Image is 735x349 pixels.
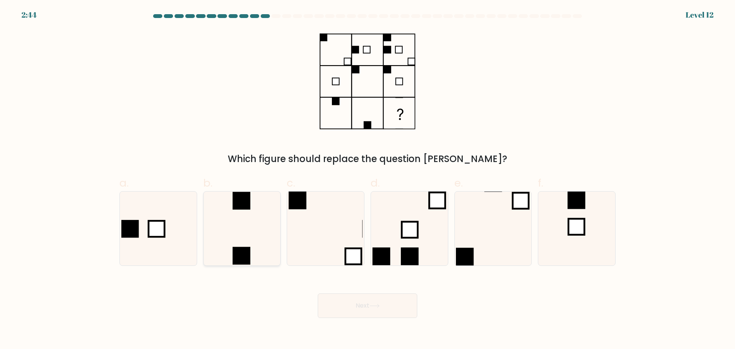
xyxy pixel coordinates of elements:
[21,9,37,21] div: 2:44
[538,175,543,190] span: f.
[318,293,417,318] button: Next
[124,152,611,166] div: Which figure should replace the question [PERSON_NAME]?
[287,175,295,190] span: c.
[119,175,129,190] span: a.
[371,175,380,190] span: d.
[203,175,212,190] span: b.
[454,175,463,190] span: e.
[686,9,714,21] div: Level 12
